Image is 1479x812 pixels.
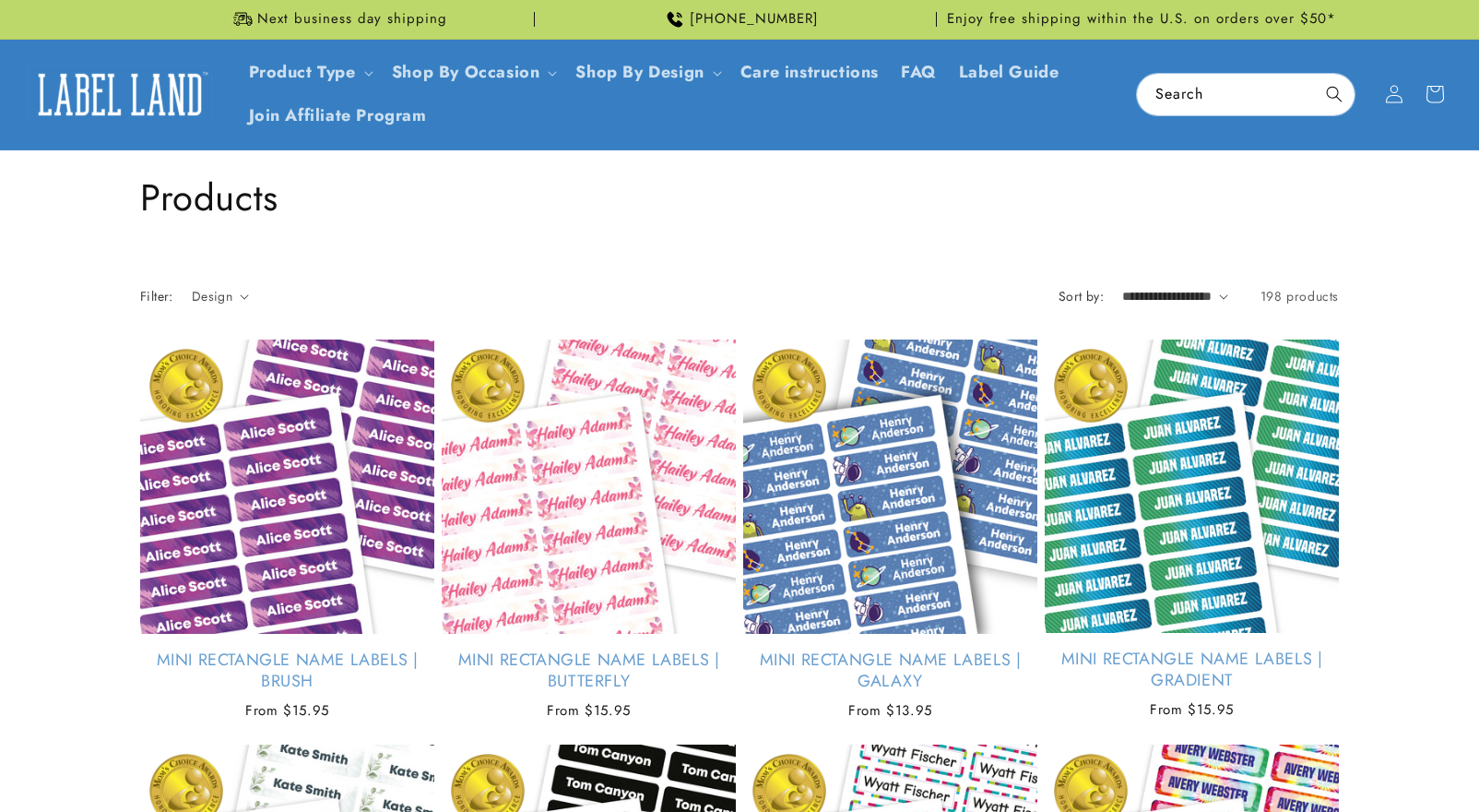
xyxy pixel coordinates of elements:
[948,51,1071,94] a: Label Guide
[249,60,356,84] a: Product Type
[575,60,704,84] a: Shop By Design
[238,94,438,137] a: Join Affiliate Program
[901,62,937,83] span: FAQ
[442,650,736,693] a: Mini Rectangle Name Labels | Butterfly
[238,51,381,94] summary: Product Type
[743,650,1037,693] a: Mini Rectangle Name Labels | Galaxy
[690,10,819,29] span: [PHONE_NUMBER]
[1260,287,1339,305] span: 198 products
[192,287,232,305] span: Design
[28,66,212,123] img: Label Land
[1045,649,1339,692] a: Mini Rectangle Name Labels | Gradient
[140,650,434,693] a: Mini Rectangle Name Labels | Brush
[729,51,890,94] a: Care instructions
[257,10,447,29] span: Next business day shipping
[564,51,728,94] summary: Shop By Design
[140,173,1339,221] h1: Products
[947,10,1336,29] span: Enjoy free shipping within the U.S. on orders over $50*
[392,62,540,83] span: Shop By Occasion
[140,287,173,306] h2: Filter:
[192,287,249,306] summary: Design (0 selected)
[21,59,219,130] a: Label Land
[1314,74,1355,114] button: Search
[740,62,879,83] span: Care instructions
[959,62,1059,83] span: Label Guide
[1059,287,1104,305] label: Sort by:
[381,51,565,94] summary: Shop By Occasion
[249,105,427,126] span: Join Affiliate Program
[890,51,948,94] a: FAQ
